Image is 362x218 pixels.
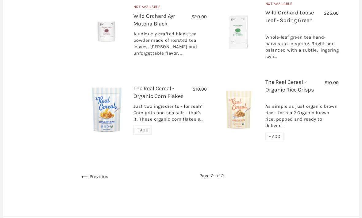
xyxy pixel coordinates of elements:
span: $20.00 [191,14,207,20]
span: Page 2 of 2 [80,172,344,180]
div: Whole-leaf green tea hand-harvested in spring. Bright and balanced with a subtle, lingering swe... [265,28,339,63]
img: The Real Cereal - Organic Corn Flakes [84,88,129,132]
div: As simple as just organic brown rice - for real? Organic brown rice, popped and ready to deliver... [265,97,339,132]
img: Wild Orchard Loose Leaf - Spring Green [216,9,261,55]
span: $25.00 [324,11,339,16]
a: The Real Cereal - Organic Rice Crisps [265,79,314,93]
img: Wild Orchard Ayr Matcha Black [84,10,129,54]
a: Previous [80,174,109,180]
span: + ADD [269,134,281,139]
div: + ADD [133,126,152,135]
a: The Real Cereal - Organic Corn Flakes [133,85,183,100]
img: The Real Cereal - Organic Rice Crisps [216,88,261,132]
div: Just two ingredients - for real? Corn grits and sea salt - that’s it. These organic corn flakes a... [133,103,207,126]
div: + ADD [265,132,284,142]
span: $10.00 [193,87,207,92]
div: Not Available [265,1,339,10]
div: Not Available [133,4,207,13]
span: + ADD [137,128,149,133]
div: A uniquely crafted black tea powder made of roasted tea leaves. [PERSON_NAME] and unforgettable f... [133,31,207,60]
a: Wild Orchard Ayr Matcha Black [133,13,175,27]
span: $10.00 [325,80,339,86]
a: Wild Orchard Loose Leaf - Spring Green [265,10,314,24]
